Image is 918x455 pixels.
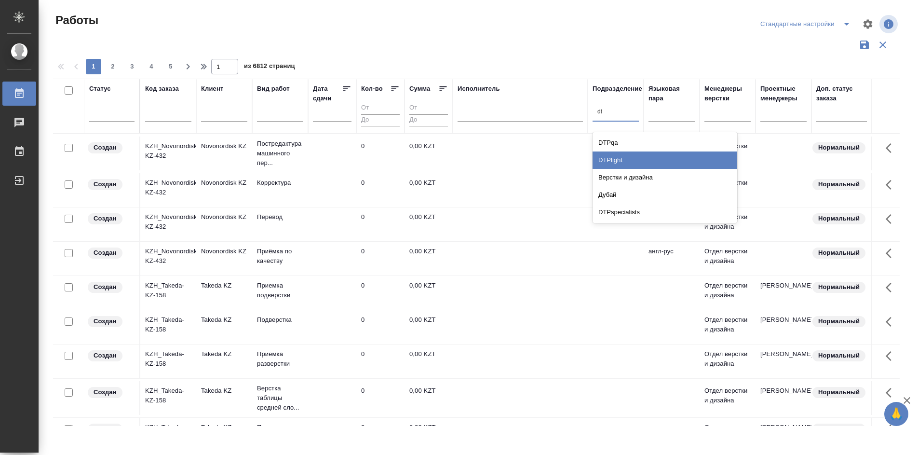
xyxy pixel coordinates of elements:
button: Сбросить фильтры [874,36,892,54]
p: Отдел верстки и дизайна [704,247,751,266]
p: Novonordisk KZ [201,212,247,222]
div: Кол-во [361,84,383,94]
div: DTPqa [593,134,737,152]
td: 0,00 KZT [405,345,453,378]
p: Отдел верстки и дизайна [704,349,751,369]
td: 0 [356,207,405,241]
td: [PERSON_NAME] [756,276,811,310]
td: 0 [356,345,405,378]
td: 0,00 KZT [405,310,453,344]
button: Здесь прячутся важные кнопки [880,207,903,231]
div: KZH_Novonordisk-KZ-432 [145,212,191,232]
button: Здесь прячутся важные кнопки [880,345,903,368]
p: Создан [94,351,117,360]
td: 0,00 KZT [405,242,453,276]
div: Доп. статус заказа [816,84,867,103]
p: Отдел верстки и дизайна [704,281,751,300]
td: 0,00 KZT [405,173,453,207]
p: Нормальный [818,282,860,292]
td: 0,00 KZT [405,207,453,241]
p: Отдел верстки и дизайна [704,423,751,442]
button: Здесь прячутся важные кнопки [880,310,903,333]
div: split button [758,16,856,32]
td: 0 [356,310,405,344]
button: Сохранить фильтры [855,36,874,54]
p: Takeda KZ [201,281,247,290]
p: Приемка разверстки [257,349,303,369]
button: Здесь прячутся важные кнопки [880,276,903,299]
td: англ-рус [644,207,700,241]
div: Исполнитель [458,84,500,94]
p: Novonordisk KZ [201,178,247,188]
td: [PERSON_NAME] [756,418,811,452]
p: Подверстка [257,315,303,325]
div: KZH_Takeda-KZ-158 [145,349,191,369]
p: Постредактура машинного пер... [257,139,303,168]
td: 0 [356,137,405,170]
p: Приемка подверстки [257,281,303,300]
td: 0,00 KZT [405,276,453,310]
td: [PERSON_NAME] [756,345,811,378]
p: Novonordisk KZ [201,247,247,256]
p: Создан [94,214,117,223]
p: Takeda KZ [201,315,247,325]
div: Верстки и дизайна [593,169,737,186]
span: Настроить таблицу [856,13,879,36]
div: DTPlight [593,152,737,169]
div: Клиент [201,84,223,94]
td: 0,00 KZT [405,137,453,170]
p: Takeda KZ [201,386,247,396]
p: Нормальный [818,317,860,326]
div: KZH_Novonordisk-KZ-432 [145,178,191,197]
td: 0 [356,173,405,207]
div: Заказ еще не согласован с клиентом, искать исполнителей рано [87,178,135,191]
p: Создан [94,248,117,258]
div: Заказ еще не согласован с клиентом, искать исполнителей рано [87,247,135,260]
div: Заказ еще не согласован с клиентом, искать исполнителей рано [87,315,135,328]
p: Нормальный [818,143,860,152]
div: Заказ еще не согласован с клиентом, искать исполнителей рано [87,212,135,225]
p: Подверстка [257,423,303,432]
div: Дубай [593,186,737,204]
div: Проектные менеджеры [760,84,807,103]
button: 5 [163,59,178,74]
td: англ-рус [644,242,700,276]
div: Заказ еще не согласован с клиентом, искать исполнителей рано [87,281,135,294]
button: Здесь прячутся важные кнопки [880,381,903,404]
div: Языковая пара [648,84,695,103]
p: Отдел верстки и дизайна [704,386,751,405]
p: Приёмка по качеству [257,247,303,266]
p: Перевод [257,212,303,222]
div: KZH_Takeda-KZ-158 [145,281,191,300]
p: Нормальный [818,179,860,189]
td: 0 [356,418,405,452]
td: 0 [356,381,405,415]
div: KZH_Takeda-KZ-158 [145,315,191,334]
div: Статус [89,84,111,94]
button: Здесь прячутся важные кнопки [880,242,903,265]
p: Создан [94,387,117,397]
td: 0 [356,276,405,310]
div: Заказ еще не согласован с клиентом, искать исполнителей рано [87,141,135,154]
button: Здесь прячутся важные кнопки [880,137,903,160]
span: Работы [53,13,98,28]
div: KZH_Takeda-KZ-158 [145,386,191,405]
div: Вид работ [257,84,290,94]
div: Сумма [409,84,430,94]
p: Takeda KZ [201,423,247,432]
p: Нормальный [818,424,860,434]
p: Нормальный [818,351,860,360]
div: KZH_Novonordisk-KZ-432 [145,247,191,266]
p: Корректура [257,178,303,188]
p: Верстка таблицы средней сло... [257,384,303,413]
button: 3 [124,59,140,74]
div: Код заказа [145,84,179,94]
td: 0,00 KZT [405,418,453,452]
input: От [361,102,400,114]
span: 5 [163,62,178,71]
td: [PERSON_NAME] [756,381,811,415]
div: DTPspecialists [593,204,737,221]
td: 0,00 KZT [405,381,453,415]
p: Создан [94,179,117,189]
div: Подразделение [593,84,642,94]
